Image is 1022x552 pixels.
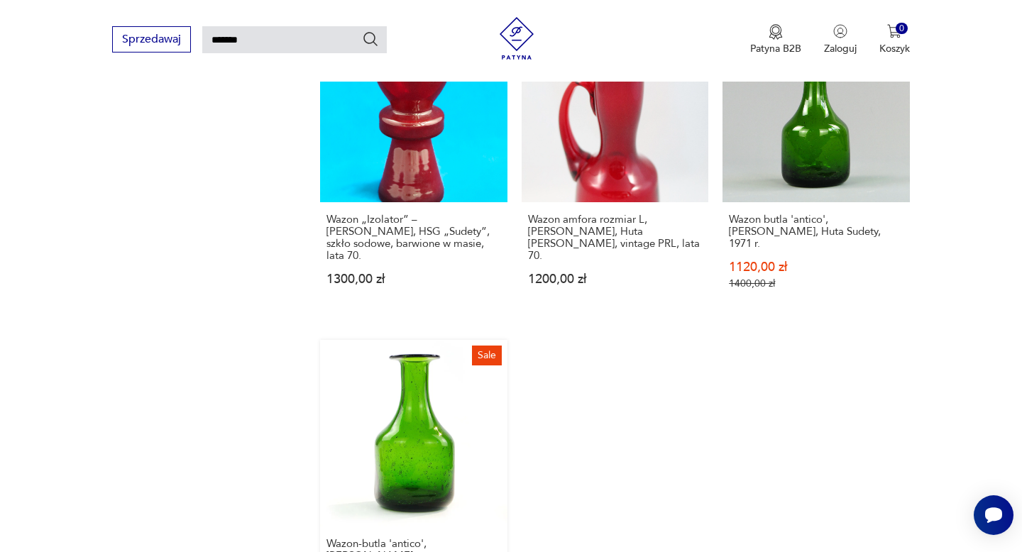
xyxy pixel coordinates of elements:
[824,24,857,55] button: Zaloguj
[326,273,500,285] p: 1300,00 zł
[722,16,909,317] a: SaleWazon butla 'antico', Zbigniew Horbowy, Huta Sudety, 1971 r.Wazon butla 'antico', [PERSON_NAM...
[729,261,903,273] p: 1120,00 zł
[326,214,500,262] h3: Wazon „Izolator” – [PERSON_NAME], HSG „Sudety”, szkło sodowe, barwione w masie, lata 70.
[112,26,191,53] button: Sprzedawaj
[887,24,901,38] img: Ikona koszyka
[320,16,507,317] a: KlasykWazon „Izolator” – Zbigniew Horbowy, HSG „Sudety”, szkło sodowe, barwione w masie, lata 70....
[729,214,903,250] h3: Wazon butla 'antico', [PERSON_NAME], Huta Sudety, 1971 r.
[495,17,538,60] img: Patyna - sklep z meblami i dekoracjami vintage
[750,42,801,55] p: Patyna B2B
[824,42,857,55] p: Zaloguj
[896,23,908,35] div: 0
[528,273,702,285] p: 1200,00 zł
[362,31,379,48] button: Szukaj
[528,214,702,262] h3: Wazon amfora rozmiar L, [PERSON_NAME], Huta [PERSON_NAME], vintage PRL, lata 70.
[879,24,910,55] button: 0Koszyk
[522,16,708,317] a: KlasykWazon amfora rozmiar L, Z. Horbowy, Huta Barbara, vintage PRL, lata 70.Wazon amfora rozmiar...
[112,35,191,45] a: Sprzedawaj
[769,24,783,40] img: Ikona medalu
[879,42,910,55] p: Koszyk
[750,24,801,55] a: Ikona medaluPatyna B2B
[729,277,903,289] p: 1400,00 zł
[750,24,801,55] button: Patyna B2B
[974,495,1013,535] iframe: Smartsupp widget button
[833,24,847,38] img: Ikonka użytkownika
